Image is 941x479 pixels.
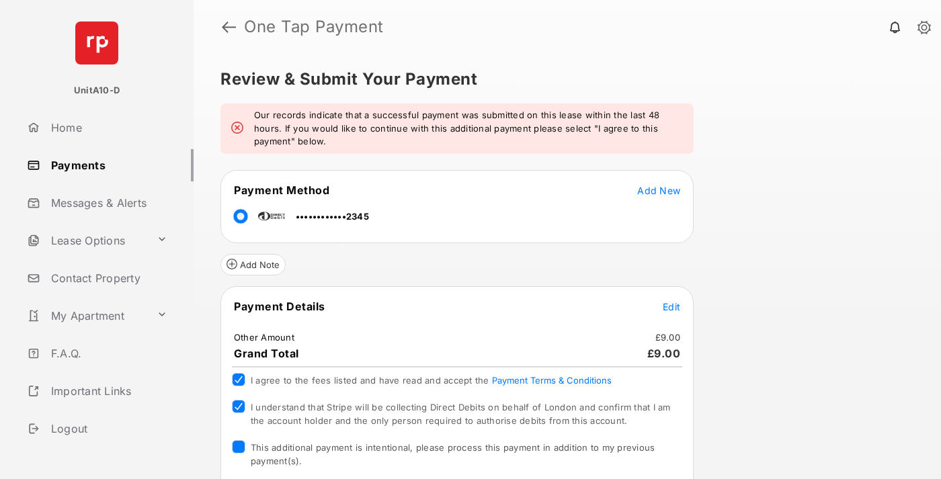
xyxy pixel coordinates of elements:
a: Logout [22,412,194,445]
span: Add New [637,185,680,196]
p: UnitA10-D [74,84,120,97]
em: Our records indicate that a successful payment was submitted on this lease within the last 48 hou... [254,109,683,148]
span: I agree to the fees listed and have read and accept the [251,375,612,386]
strong: One Tap Payment [244,19,384,35]
a: Important Links [22,375,173,407]
a: Payments [22,149,194,181]
span: I understand that Stripe will be collecting Direct Debits on behalf of London and confirm that I ... [251,402,671,426]
span: ••••••••••••2345 [296,211,369,222]
a: Lease Options [22,224,151,257]
a: Home [22,112,194,144]
img: svg+xml;base64,PHN2ZyB4bWxucz0iaHR0cDovL3d3dy53My5vcmcvMjAwMC9zdmciIHdpZHRoPSI2NCIgaGVpZ2h0PSI2NC... [75,21,118,64]
button: I agree to the fees listed and have read and accept the [492,375,612,386]
span: Payment Details [234,300,325,313]
td: £9.00 [655,331,681,343]
span: Grand Total [234,347,299,360]
span: This additional payment is intentional, please process this payment in addition to my previous pa... [251,442,655,466]
td: Other Amount [233,331,295,343]
span: £9.00 [647,347,681,360]
button: Add Note [220,254,286,275]
button: Add New [637,183,680,197]
button: Edit [663,300,680,313]
span: Edit [663,301,680,312]
a: My Apartment [22,300,151,332]
a: Messages & Alerts [22,187,194,219]
h5: Review & Submit Your Payment [220,71,903,87]
a: Contact Property [22,262,194,294]
span: Payment Method [234,183,329,197]
a: F.A.Q. [22,337,194,369]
